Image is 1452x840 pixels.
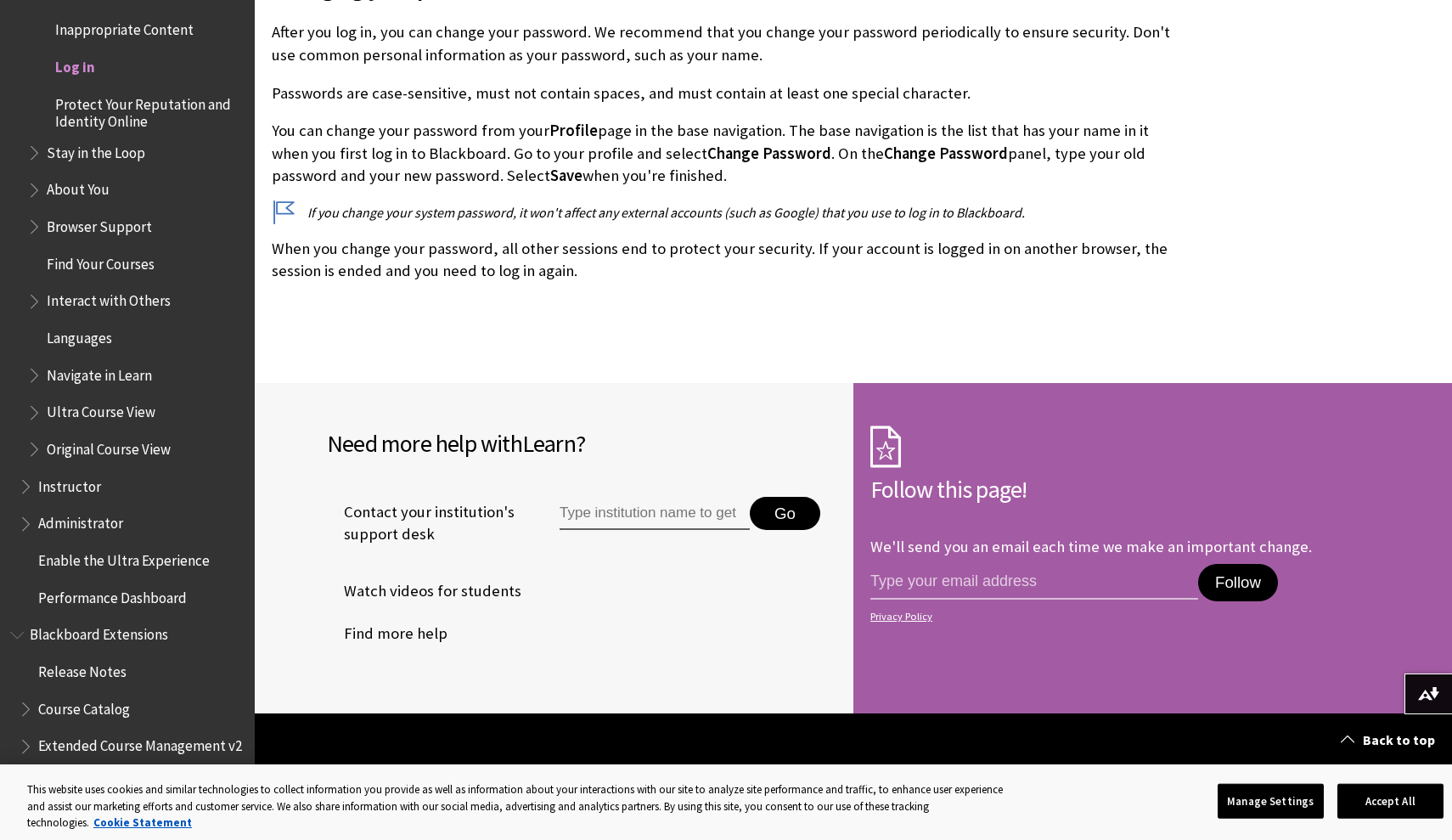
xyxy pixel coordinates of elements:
span: Enable the Ultra Experience [38,546,210,569]
span: Protect Your Reputation and Identity Online [55,90,243,130]
span: Inappropriate Content [55,16,194,39]
span: Navigate in Learn [47,361,152,384]
span: Blackboard Extensions [30,621,168,644]
span: About You [47,176,110,199]
img: Subscription Icon [870,426,901,468]
span: Log in [55,53,95,76]
h2: Follow this page! [870,471,1380,507]
p: After you log in, you can change your password. We recommend that you change your password period... [272,21,1184,65]
span: Original Course View [47,435,171,458]
button: Go [750,497,820,531]
h2: Need more help with ? [327,426,836,461]
button: Follow [1198,564,1278,601]
button: Manage Settings [1218,783,1324,819]
span: Save [550,166,582,185]
div: This website uses cookies and similar technologies to collect information you provide as well as ... [27,781,1016,832]
input: Type institution name to get support [560,497,750,531]
span: Contact your institution's support desk [327,501,521,545]
a: More information about your privacy, opens in a new tab [93,815,192,830]
a: Back to top [1328,724,1452,756]
span: Extended Course Management v2 [38,732,242,755]
p: You can change your password from your page in the base navigation. The base navigation is the li... [272,120,1184,187]
a: Find more help [327,621,447,646]
span: Learn [522,428,576,459]
span: Stay in the Loop [47,138,145,161]
a: Watch videos for students [327,578,521,604]
span: Performance Dashboard [38,583,187,606]
span: Find Your Courses [47,250,155,273]
p: Passwords are case-sensitive, must not contain spaces, and must contain at least one special char... [272,82,1184,104]
span: Release Notes [38,657,127,680]
p: When you change your password, all other sessions end to protect your security. If your account i... [272,238,1184,282]
span: Instructor [38,472,101,495]
span: Change Password [884,144,1008,163]
span: Administrator [38,510,123,533]
span: Languages [47,324,112,347]
p: If you change your system password, it won't affect any external accounts (such as Google) that y... [272,203,1184,222]
span: Profile [549,121,598,140]
span: Browser Support [47,212,152,235]
span: Change Password [707,144,831,163]
button: Accept All [1337,783,1444,819]
p: We'll send you an email each time we make an important change. [870,537,1312,556]
span: Ultra Course View [47,398,155,421]
a: Privacy Policy [870,611,1375,623]
span: Interact with Others [47,287,171,310]
span: Course Catalog [38,695,130,718]
input: email address [870,564,1198,600]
